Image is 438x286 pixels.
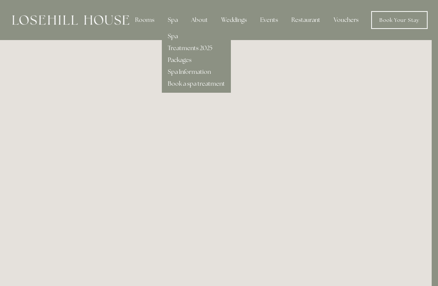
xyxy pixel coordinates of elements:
div: Rooms [129,13,160,27]
div: Restaurant [285,13,326,27]
a: Treatments 2025 [168,44,212,52]
a: Spa Information [168,68,211,76]
div: Weddings [215,13,253,27]
div: Spa [162,13,184,27]
div: Events [254,13,284,27]
a: Vouchers [328,13,365,27]
img: Losehill House [12,15,129,25]
a: Book a spa treatment [168,80,225,88]
a: Book Your Stay [371,11,428,29]
a: Packages [168,56,192,64]
a: Spa [168,32,178,40]
div: About [185,13,214,27]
